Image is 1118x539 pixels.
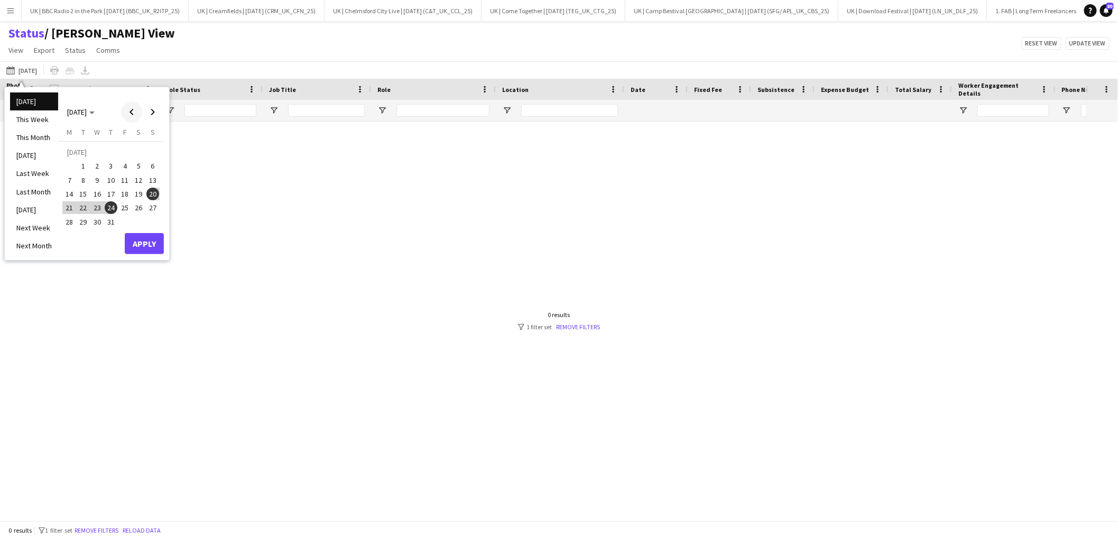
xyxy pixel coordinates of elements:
[125,233,164,254] button: Apply
[76,159,90,173] button: 01-07-2025
[90,187,104,201] button: 16-07-2025
[325,1,482,21] button: UK | Chelmsford City Live | [DATE] (C&T_UK_CCL_25)
[76,187,90,201] button: 15-07-2025
[4,64,39,77] button: [DATE]
[121,101,142,123] button: Previous month
[63,216,76,228] span: 28
[10,201,58,219] li: [DATE]
[6,81,24,97] span: Photo
[105,188,117,200] span: 17
[91,160,104,173] span: 2
[288,104,365,117] input: Job Title Filter Input
[10,237,58,255] li: Next Month
[105,201,117,214] span: 24
[146,187,160,201] button: 20-07-2025
[44,25,175,41] span: Dan View
[269,86,296,94] span: Job Title
[118,201,132,215] button: 25-07-2025
[118,174,131,187] span: 11
[90,215,104,228] button: 30-07-2025
[133,188,145,200] span: 19
[165,106,175,115] button: Open Filter Menu
[694,86,722,94] span: Fixed Fee
[109,127,113,137] span: T
[90,201,104,215] button: 23-07-2025
[142,101,163,123] button: Next month
[132,159,145,173] button: 05-07-2025
[133,160,145,173] span: 5
[91,216,104,228] span: 30
[91,174,104,187] span: 9
[118,187,132,201] button: 18-07-2025
[62,173,76,187] button: 07-07-2025
[821,86,869,94] span: Expense Budget
[8,25,44,41] a: Status
[104,173,118,187] button: 10-07-2025
[10,92,58,110] li: [DATE]
[118,160,131,173] span: 4
[65,86,82,94] span: Name
[104,215,118,228] button: 31-07-2025
[10,183,58,201] li: Last Month
[838,1,987,21] button: UK | Download Festival | [DATE] (LN_UK_DLF_25)
[10,128,58,146] li: This Month
[76,173,90,187] button: 08-07-2025
[895,86,931,94] span: Total Salary
[104,187,118,201] button: 17-07-2025
[556,323,600,331] a: Remove filters
[184,104,256,117] input: Role Status Filter Input
[1100,4,1113,17] a: 80
[77,160,90,173] span: 1
[92,43,124,57] a: Comms
[118,173,132,187] button: 11-07-2025
[757,86,794,94] span: Subsistence
[63,174,76,187] span: 7
[49,85,59,95] input: Column with Header Selection
[146,160,159,173] span: 6
[76,201,90,215] button: 22-07-2025
[377,86,391,94] span: Role
[65,45,86,55] span: Status
[958,81,1037,97] span: Worker Engagement Details
[118,188,131,200] span: 18
[132,201,145,215] button: 26-07-2025
[62,187,76,201] button: 14-07-2025
[62,201,76,215] button: 21-07-2025
[90,173,104,187] button: 09-07-2025
[1106,3,1114,10] span: 80
[10,164,58,182] li: Last Week
[96,45,120,55] span: Comms
[63,103,99,122] button: Choose month and year
[123,127,127,137] span: F
[10,219,58,237] li: Next Week
[62,145,160,159] td: [DATE]
[63,188,76,200] span: 14
[269,106,279,115] button: Open Filter Menu
[4,43,27,57] a: View
[1062,106,1071,115] button: Open Filter Menu
[76,215,90,228] button: 29-07-2025
[121,525,163,536] button: Reload data
[22,1,189,21] button: UK | BBC Radio 2 in the Park | [DATE] (BBC_UK_R2ITP_25)
[77,216,90,228] span: 29
[91,201,104,214] span: 23
[1022,37,1061,50] button: Reset view
[67,127,72,137] span: M
[81,127,85,137] span: T
[165,86,200,94] span: Role Status
[482,1,625,21] button: UK | Come Together | [DATE] (TEG_UK_CTG_25)
[132,187,145,201] button: 19-07-2025
[189,1,325,21] button: UK | Creamfields | [DATE] (CRM_UK_CFN_25)
[77,174,90,187] span: 8
[146,174,159,187] span: 13
[1062,86,1105,94] span: Phone Number
[105,160,117,173] span: 3
[90,159,104,173] button: 02-07-2025
[146,201,160,215] button: 27-07-2025
[502,106,512,115] button: Open Filter Menu
[105,216,117,228] span: 31
[72,525,121,536] button: Remove filters
[61,43,90,57] a: Status
[10,110,58,128] li: This Week
[987,1,1086,21] button: 1. FAB | Long Term Freelancers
